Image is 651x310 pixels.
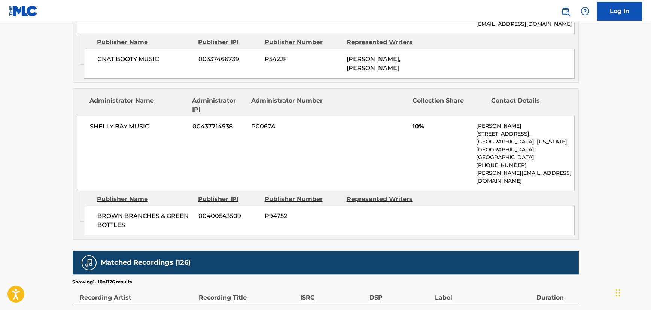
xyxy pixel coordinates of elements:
span: P0067A [251,122,324,131]
div: Drag [616,282,620,304]
span: 10% [413,122,471,131]
div: Collection Share [413,96,485,114]
a: Log In [597,2,642,21]
span: GNAT BOOTY MUSIC [97,55,193,64]
span: P94752 [265,212,341,221]
span: 00437714938 [192,122,246,131]
img: search [561,7,570,16]
div: Contact Details [491,96,564,114]
div: Administrator Number [251,96,324,114]
div: Represented Writers [347,38,423,47]
p: [PERSON_NAME] [476,122,574,130]
p: [STREET_ADDRESS], [476,130,574,138]
div: ISRC [300,285,366,302]
div: Publisher IPI [198,195,259,204]
span: 00337466739 [198,55,259,64]
p: [EMAIL_ADDRESS][DOMAIN_NAME] [476,20,574,28]
iframe: Chat Widget [614,274,651,310]
p: [PHONE_NUMBER] [476,161,574,169]
div: Represented Writers [347,195,423,204]
div: Help [578,4,593,19]
div: Recording Title [199,285,296,302]
a: Public Search [558,4,573,19]
div: Publisher Number [265,195,341,204]
img: MLC Logo [9,6,38,16]
span: P542JF [265,55,341,64]
p: [GEOGRAPHIC_DATA] [476,154,574,161]
div: Publisher Name [97,38,192,47]
h5: Matched Recordings (126) [101,258,191,267]
div: Label [435,285,532,302]
p: [GEOGRAPHIC_DATA], [US_STATE][GEOGRAPHIC_DATA] [476,138,574,154]
div: DSP [369,285,431,302]
div: Duration [536,285,575,302]
div: Publisher Number [265,38,341,47]
div: Publisher Name [97,195,192,204]
span: 00400543509 [198,212,259,221]
p: Showing 1 - 10 of 126 results [73,279,132,285]
span: SHELLY BAY MUSIC [90,122,187,131]
p: [PERSON_NAME][EMAIL_ADDRESS][DOMAIN_NAME] [476,169,574,185]
span: BROWN BRANCHES & GREEN BOTTLES [97,212,193,230]
div: Administrator IPI [192,96,246,114]
div: Recording Artist [80,285,195,302]
img: help [581,7,590,16]
div: Publisher IPI [198,38,259,47]
img: Matched Recordings [85,258,94,267]
div: Administrator Name [90,96,187,114]
span: [PERSON_NAME], [PERSON_NAME] [347,55,401,72]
